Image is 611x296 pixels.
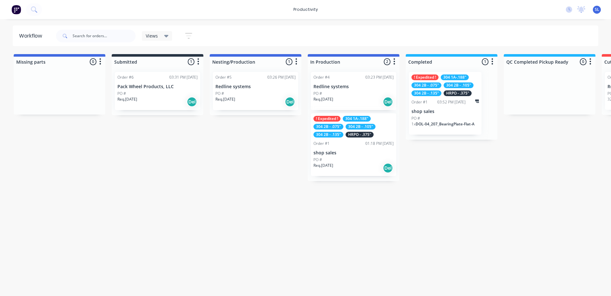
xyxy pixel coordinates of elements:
[411,109,479,114] p: shop sales
[311,113,396,176] div: ! Expedited !304 1A-.188"304 2B - .075"304 2B - .105"304 2B - .135"HRPO - .375"Order #101:18 PM [...
[595,7,599,12] span: SL
[117,96,137,102] p: Req. [DATE]
[215,96,235,102] p: Req. [DATE]
[11,5,21,14] img: Factory
[365,74,394,80] div: 03:23 PM [DATE]
[411,90,441,96] div: 304 2B - .135"
[267,74,296,80] div: 03:26 PM [DATE]
[313,150,394,156] p: shop sales
[383,163,393,173] div: Del
[117,74,134,80] div: Order #6
[117,84,198,89] p: Pack Wheel Products, LLC
[409,72,481,135] div: ! Expedited !304 1A-.188"304 2B - .075"304 2B - .105"304 2B - .135"HRPO - .375"Order #103:52 PM [...
[311,72,396,110] div: Order #403:23 PM [DATE]Redline systemsPO #Req.[DATE]Del
[215,91,224,96] p: PO #
[169,74,198,80] div: 03:31 PM [DATE]
[313,124,343,130] div: 304 2B - .075"
[313,141,330,146] div: Order #1
[313,84,394,89] p: Redline systems
[346,132,374,137] div: HRPO - .375"
[313,116,341,122] div: ! Expedited !
[313,96,333,102] p: Req. [DATE]
[437,99,466,105] div: 03:52 PM [DATE]
[313,132,343,137] div: 304 2B - .135"
[187,97,197,107] div: Del
[383,97,393,107] div: Del
[146,32,158,39] span: Views
[589,274,605,290] iframe: Intercom live chat
[290,5,321,14] div: productivity
[343,116,371,122] div: 304 1A-.188"
[313,163,333,168] p: Req. [DATE]
[411,121,416,127] span: 1 x
[411,116,420,121] p: PO #
[19,32,45,40] div: Workflow
[346,124,376,130] div: 304 2B - .105"
[411,82,441,88] div: 304 2B - .075"
[117,91,126,96] p: PO #
[411,74,439,80] div: ! Expedited !
[313,74,330,80] div: Order #4
[365,141,394,146] div: 01:18 PM [DATE]
[73,30,136,42] input: Search for orders...
[411,99,428,105] div: Order #1
[215,84,296,89] p: Redline systems
[115,72,200,110] div: Order #603:31 PM [DATE]Pack Wheel Products, LLCPO #Req.[DATE]Del
[285,97,295,107] div: Del
[215,74,232,80] div: Order #5
[416,121,474,127] span: DOL-04_207_BearingPlate-Flat-A
[444,82,474,88] div: 304 2B - .105"
[213,72,298,110] div: Order #503:26 PM [DATE]Redline systemsPO #Req.[DATE]Del
[441,74,469,80] div: 304 1A-.188"
[313,91,322,96] p: PO #
[444,90,472,96] div: HRPO - .375"
[313,157,322,163] p: PO #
